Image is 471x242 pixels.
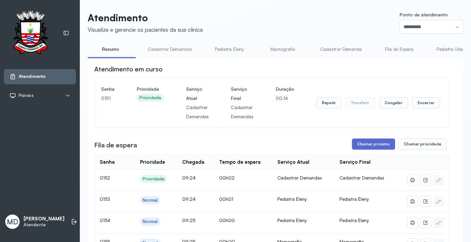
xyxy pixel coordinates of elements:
h4: Senha [101,84,114,94]
span: 09:24 [182,196,196,202]
h3: Atendimento em curso [94,65,163,74]
button: Repetir [316,97,341,108]
p: Cadastrar Demandas [231,103,253,121]
img: Logotipo do estabelecimento [7,10,54,56]
h4: Prioridade [137,84,164,94]
span: Ponto de atendimento [400,12,448,17]
div: Serviço Final [340,159,371,165]
h4: Duração [276,84,294,94]
button: Encerrar [412,97,440,108]
span: Atendimento [19,74,46,79]
button: Chamar próximo [352,139,395,150]
p: 00:16 [276,94,294,103]
div: Cadastrar Demandas [277,175,329,181]
span: Cadastrar Demandas [340,175,384,180]
span: Pediatra Eleny [340,217,369,223]
div: Senha [100,159,115,165]
span: 0152 [100,175,110,180]
div: Chegada [182,159,204,165]
div: Serviço Atual [277,159,309,165]
span: 00h00 [219,217,235,223]
a: Cadastrar Demandas [141,44,199,55]
div: Pediatra Eleny [277,196,329,202]
p: 0151 [101,94,114,103]
div: Normal [143,219,158,224]
span: 09:24 [182,175,196,180]
p: Cadastrar Demandas [186,103,209,121]
div: Prioridade [143,176,165,182]
div: Tempo de espera [219,159,261,165]
span: 09:25 [182,217,195,223]
div: Prioridade [139,95,161,101]
button: Chamar prioridade [398,139,447,150]
div: Normal [143,197,158,203]
h4: Serviço Final [231,84,253,103]
div: Visualize e gerencie os pacientes da sua clínica [88,26,203,33]
div: Prioridade [140,159,165,165]
span: Pediatra Eleny [340,196,369,202]
a: Cadastrar Demanda [314,44,369,55]
span: 0153 [100,196,110,202]
button: Transferir [345,97,375,108]
p: [PERSON_NAME] [24,216,64,222]
h3: Fila de espera [94,140,137,150]
span: 00h01 [219,196,233,202]
a: Mamografia [260,44,306,55]
a: Atendimento [9,73,70,80]
p: Atendimento [88,12,203,24]
span: 00h02 [219,175,235,180]
h4: Serviço Atual [186,84,209,103]
span: Painéis [19,93,34,98]
a: Pediatra Eleny [206,44,252,55]
button: Congelar [379,97,408,108]
a: Resumo [88,44,133,55]
a: Fila de Espera [376,44,422,55]
p: Atendente [24,222,64,228]
span: 0154 [100,217,110,223]
div: Pediatra Eleny [277,217,329,223]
